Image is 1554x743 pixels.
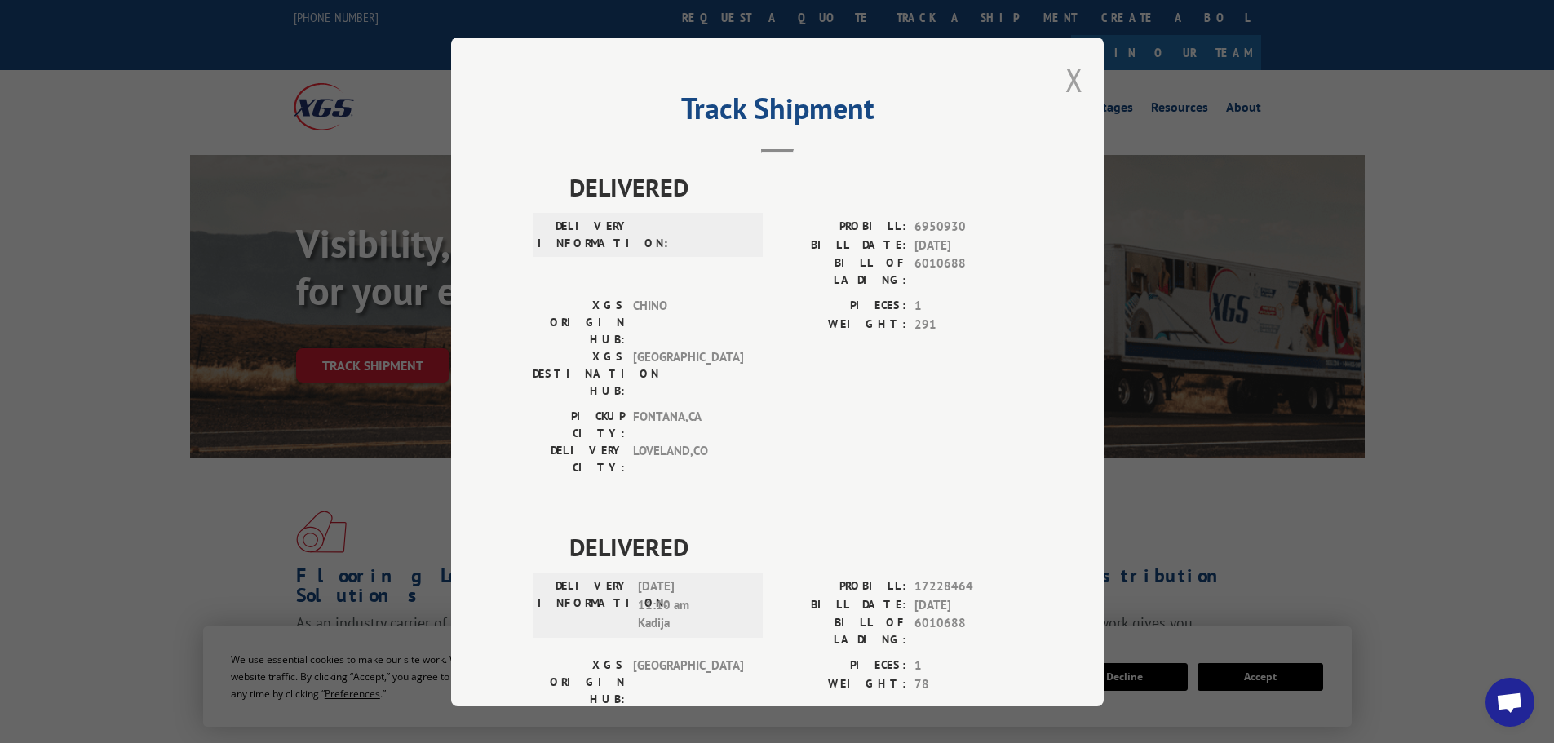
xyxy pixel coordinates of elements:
[633,408,743,442] span: FONTANA , CA
[569,169,1022,206] span: DELIVERED
[914,614,1022,648] span: 6010688
[538,218,630,252] label: DELIVERY INFORMATION:
[633,297,743,348] span: CHINO
[914,577,1022,596] span: 17228464
[638,577,748,633] span: [DATE] 11:10 am Kadija
[914,674,1022,693] span: 78
[914,236,1022,254] span: [DATE]
[777,218,906,237] label: PROBILL:
[914,218,1022,237] span: 6950930
[914,595,1022,614] span: [DATE]
[633,657,743,708] span: [GEOGRAPHIC_DATA]
[777,315,906,334] label: WEIGHT:
[533,442,625,476] label: DELIVERY CITY:
[533,297,625,348] label: XGS ORIGIN HUB:
[1485,678,1534,727] div: Open chat
[1065,58,1083,101] button: Close modal
[533,348,625,400] label: XGS DESTINATION HUB:
[533,408,625,442] label: PICKUP CITY:
[777,577,906,596] label: PROBILL:
[633,442,743,476] span: LOVELAND , CO
[777,236,906,254] label: BILL DATE:
[914,315,1022,334] span: 291
[533,97,1022,128] h2: Track Shipment
[633,348,743,400] span: [GEOGRAPHIC_DATA]
[777,614,906,648] label: BILL OF LADING:
[777,297,906,316] label: PIECES:
[533,657,625,708] label: XGS ORIGIN HUB:
[777,595,906,614] label: BILL DATE:
[914,657,1022,675] span: 1
[538,577,630,633] label: DELIVERY INFORMATION:
[777,657,906,675] label: PIECES:
[777,254,906,289] label: BILL OF LADING:
[777,674,906,693] label: WEIGHT:
[914,254,1022,289] span: 6010688
[914,297,1022,316] span: 1
[569,529,1022,565] span: DELIVERED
